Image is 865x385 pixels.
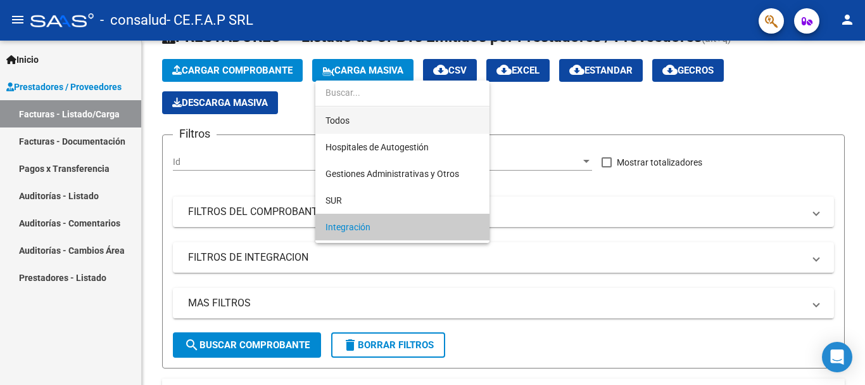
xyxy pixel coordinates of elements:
[325,169,459,179] span: Gestiones Administrativas y Otros
[822,342,852,372] div: Open Intercom Messenger
[325,107,479,134] span: Todos
[325,222,370,232] span: Integración
[325,195,342,206] span: SUR
[315,79,489,106] input: dropdown search
[325,142,429,152] span: Hospitales de Autogestión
